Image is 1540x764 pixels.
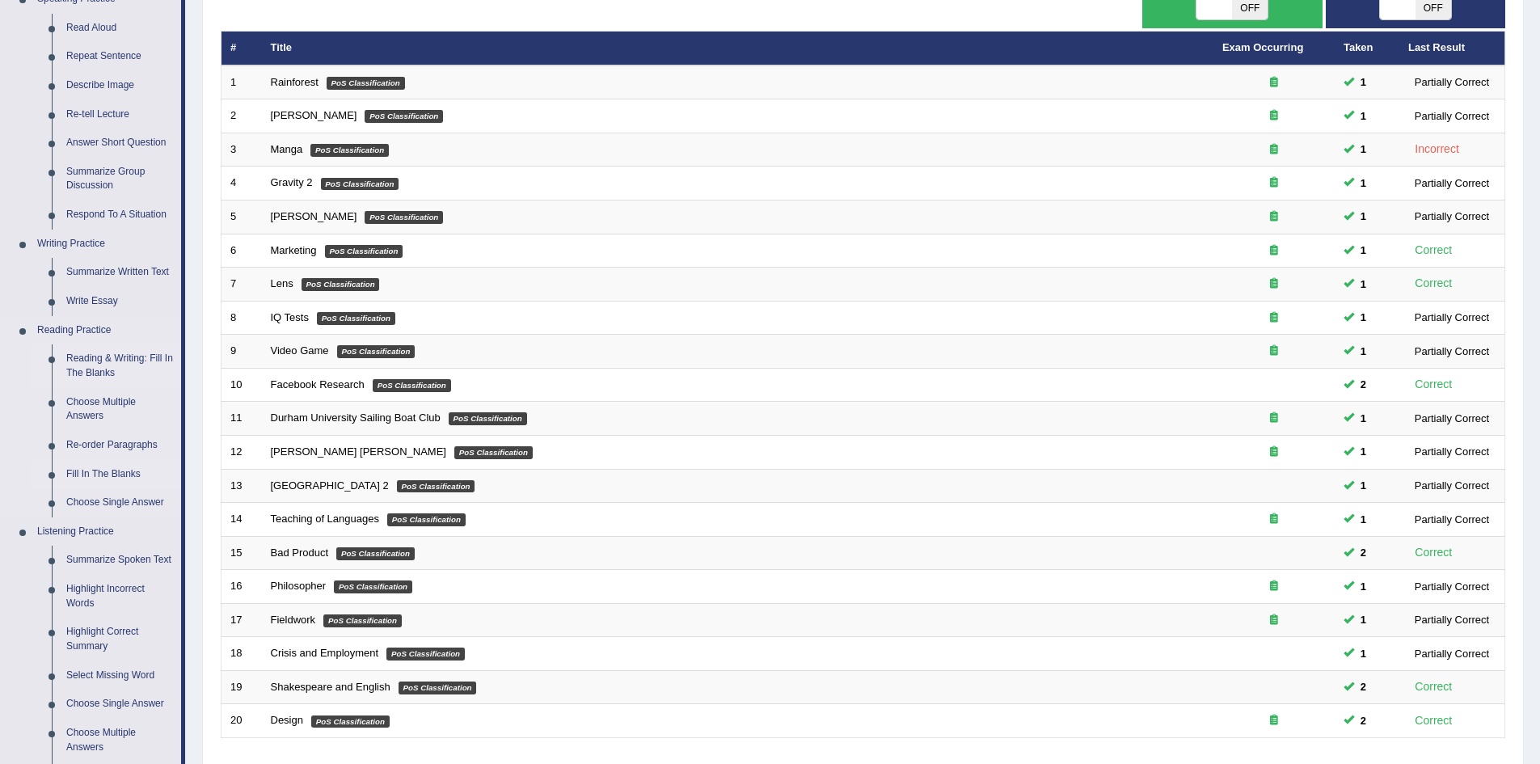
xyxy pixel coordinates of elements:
[1354,477,1373,494] span: You can still take this question
[271,176,313,188] a: Gravity 2
[1408,241,1459,260] div: Correct
[454,446,533,459] em: PoS Classification
[1222,108,1326,124] div: Exam occurring question
[222,469,262,503] td: 13
[1408,175,1496,192] div: Partially Correct
[1222,41,1303,53] a: Exam Occurring
[59,618,181,661] a: Highlight Correct Summary
[59,129,181,158] a: Answer Short Question
[1222,75,1326,91] div: Exam occurring question
[1399,32,1505,65] th: Last Result
[1354,108,1373,125] span: You can still take this question
[1408,108,1496,125] div: Partially Correct
[1408,711,1459,730] div: Correct
[1222,310,1326,326] div: Exam occurring question
[311,715,390,728] em: PoS Classification
[222,32,262,65] th: #
[1354,141,1373,158] span: You can still take this question
[1408,343,1496,360] div: Partially Correct
[1222,344,1326,359] div: Exam occurring question
[222,704,262,738] td: 20
[449,412,527,425] em: PoS Classification
[59,71,181,100] a: Describe Image
[1354,645,1373,662] span: You can still take this question
[1408,677,1459,696] div: Correct
[1354,208,1373,225] span: You can still take this question
[1354,712,1373,729] span: You can still take this question
[1408,74,1496,91] div: Partially Correct
[327,77,405,90] em: PoS Classification
[271,143,303,155] a: Manga
[1354,544,1373,561] span: You can still take this question
[1354,578,1373,595] span: You can still take this question
[59,42,181,71] a: Repeat Sentence
[59,719,181,762] a: Choose Multiple Answers
[365,110,443,123] em: PoS Classification
[1335,32,1399,65] th: Taken
[59,158,181,200] a: Summarize Group Discussion
[1408,543,1459,562] div: Correct
[222,301,262,335] td: 8
[1408,140,1466,158] div: Incorrect
[222,268,262,302] td: 7
[1408,511,1496,528] div: Partially Correct
[271,244,317,256] a: Marketing
[222,603,262,637] td: 17
[1354,611,1373,628] span: You can still take this question
[302,278,380,291] em: PoS Classification
[271,681,390,693] a: Shakespeare and English
[271,109,357,121] a: [PERSON_NAME]
[1408,477,1496,494] div: Partially Correct
[1222,209,1326,225] div: Exam occurring question
[59,100,181,129] a: Re-tell Lecture
[321,178,399,191] em: PoS Classification
[271,210,357,222] a: [PERSON_NAME]
[59,344,181,387] a: Reading & Writing: Fill In The Blanks
[222,637,262,671] td: 18
[1354,74,1373,91] span: You can still take this question
[1222,579,1326,594] div: Exam occurring question
[271,277,293,289] a: Lens
[1222,243,1326,259] div: Exam occurring question
[59,460,181,489] a: Fill In The Blanks
[222,200,262,234] td: 5
[59,388,181,431] a: Choose Multiple Answers
[59,575,181,618] a: Highlight Incorrect Words
[59,546,181,575] a: Summarize Spoken Text
[222,335,262,369] td: 9
[1408,309,1496,326] div: Partially Correct
[271,76,319,88] a: Rainforest
[1354,678,1373,695] span: You can still take this question
[271,344,329,357] a: Video Game
[222,234,262,268] td: 6
[1408,410,1496,427] div: Partially Correct
[1354,376,1373,393] span: You can still take this question
[1222,512,1326,527] div: Exam occurring question
[387,513,466,526] em: PoS Classification
[271,412,441,424] a: Durham University Sailing Boat Club
[59,690,181,719] a: Choose Single Answer
[222,503,262,537] td: 14
[271,513,379,525] a: Teaching of Languages
[59,200,181,230] a: Respond To A Situation
[262,32,1213,65] th: Title
[1408,443,1496,460] div: Partially Correct
[1222,411,1326,426] div: Exam occurring question
[222,133,262,167] td: 3
[1354,309,1373,326] span: You can still take this question
[222,670,262,704] td: 19
[59,431,181,460] a: Re-order Paragraphs
[1222,175,1326,191] div: Exam occurring question
[317,312,395,325] em: PoS Classification
[222,65,262,99] td: 1
[1354,343,1373,360] span: You can still take this question
[399,682,477,694] em: PoS Classification
[323,614,402,627] em: PoS Classification
[1354,410,1373,427] span: You can still take this question
[59,14,181,43] a: Read Aloud
[1354,511,1373,528] span: You can still take this question
[1408,208,1496,225] div: Partially Correct
[222,402,262,436] td: 11
[222,536,262,570] td: 15
[222,99,262,133] td: 2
